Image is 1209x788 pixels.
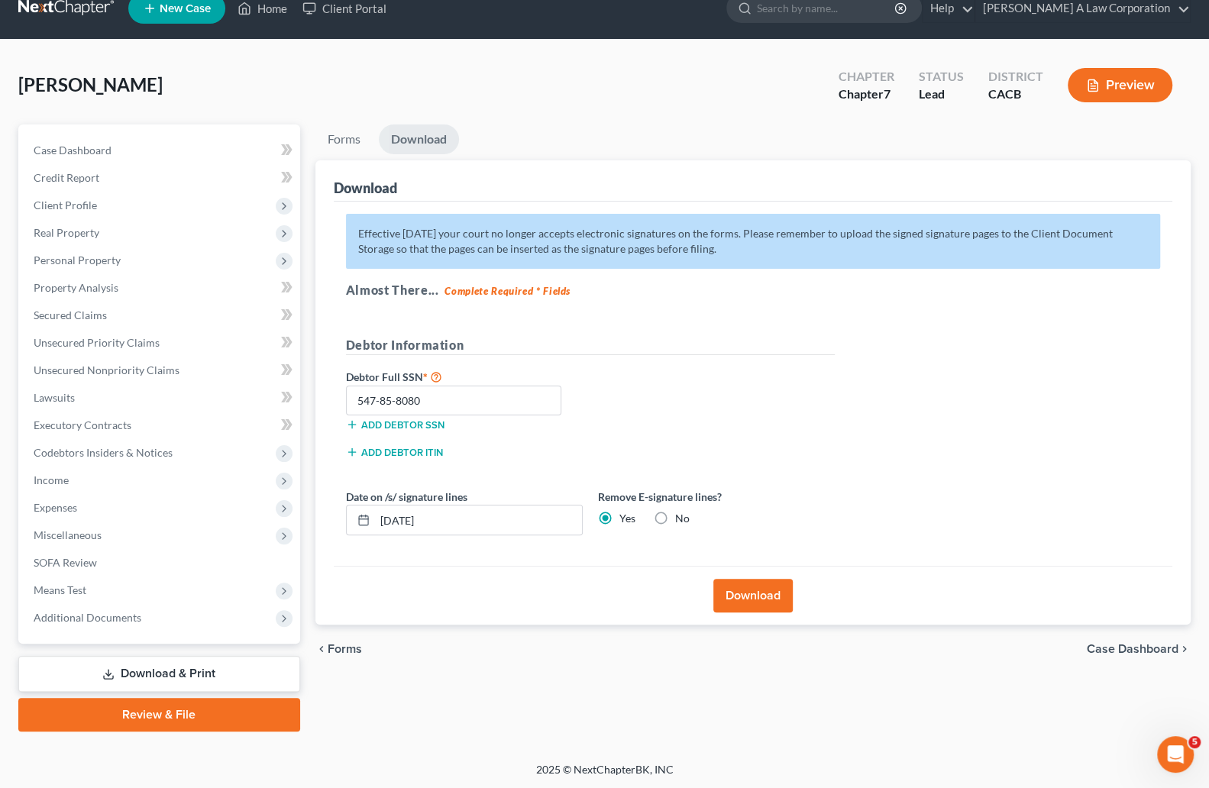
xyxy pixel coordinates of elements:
span: Unsecured Priority Claims [34,336,160,349]
div: Chapter [839,86,894,103]
span: Real Property [34,226,99,239]
div: Chapter [839,68,894,86]
p: Effective [DATE] your court no longer accepts electronic signatures on the forms. Please remember... [346,214,1160,269]
span: SOFA Review [34,556,97,569]
a: Case Dashboard chevron_right [1087,643,1191,655]
span: Personal Property [34,254,121,266]
span: 7 [884,86,891,101]
button: Add debtor SSN [346,418,444,431]
span: Unsecured Nonpriority Claims [34,363,179,376]
a: Secured Claims [21,302,300,329]
i: chevron_left [315,643,328,655]
div: Download [334,179,397,197]
h5: Debtor Information [346,336,835,355]
a: Unsecured Priority Claims [21,329,300,357]
label: Debtor Full SSN [338,367,590,386]
a: Download & Print [18,656,300,692]
span: Codebtors Insiders & Notices [34,446,173,459]
a: Lawsuits [21,384,300,412]
a: SOFA Review [21,549,300,576]
a: Credit Report [21,164,300,192]
label: No [675,511,690,526]
a: Executory Contracts [21,412,300,439]
span: Case Dashboard [34,144,112,157]
button: Preview [1068,68,1172,102]
i: chevron_right [1178,643,1191,655]
a: Review & File [18,698,300,731]
span: Means Test [34,583,86,596]
a: Unsecured Nonpriority Claims [21,357,300,384]
span: Miscellaneous [34,528,102,541]
div: CACB [988,86,1043,103]
span: Lawsuits [34,391,75,404]
span: [PERSON_NAME] [18,73,163,95]
button: Add debtor ITIN [346,446,443,458]
label: Remove E-signature lines? [598,489,835,505]
span: Property Analysis [34,281,118,294]
span: Income [34,473,69,486]
iframe: Intercom live chat [1157,736,1194,773]
span: Additional Documents [34,611,141,624]
div: Status [919,68,964,86]
span: 5 [1188,736,1201,748]
a: Forms [315,124,373,154]
span: Case Dashboard [1087,643,1178,655]
label: Date on /s/ signature lines [346,489,467,505]
button: chevron_left Forms [315,643,383,655]
input: XXX-XX-XXXX [346,386,562,416]
label: Yes [619,511,635,526]
span: Expenses [34,501,77,514]
span: Secured Claims [34,308,107,321]
button: Download [713,579,793,612]
span: New Case [160,3,211,15]
a: Case Dashboard [21,137,300,164]
span: Executory Contracts [34,418,131,431]
span: Credit Report [34,171,99,184]
a: Property Analysis [21,274,300,302]
div: District [988,68,1043,86]
h5: Almost There... [346,281,1160,299]
span: Forms [328,643,362,655]
a: Download [379,124,459,154]
span: Client Profile [34,199,97,212]
strong: Complete Required * Fields [444,285,571,297]
input: MM/DD/YYYY [375,505,582,534]
div: Lead [919,86,964,103]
